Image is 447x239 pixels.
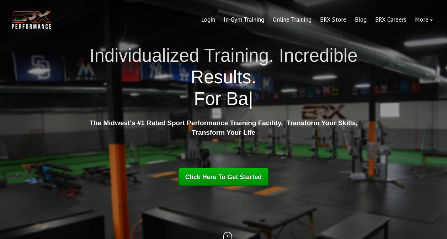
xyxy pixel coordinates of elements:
[248,89,253,109] span: |
[178,168,269,186] a: Click Here To Get Started
[219,11,268,28] a: In-Gym Training
[87,45,361,110] h1: Individualized Training. Incredible Results.
[351,11,371,28] a: Blog
[371,11,411,28] a: BRX Careers
[10,9,53,31] img: BRX Transparent Logo-2
[185,173,262,180] span: Click Here To Get Started
[194,89,248,109] span: For Ba
[197,11,219,28] a: Login
[411,11,437,28] a: More
[268,11,316,28] a: Online Training
[89,119,357,136] strong: The Midwest's #1 Rated Sport Performance Training Facility. Transform Your Skills, Transform Your...
[197,11,437,28] div: Navigation Menu
[316,11,351,28] a: BRX Store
